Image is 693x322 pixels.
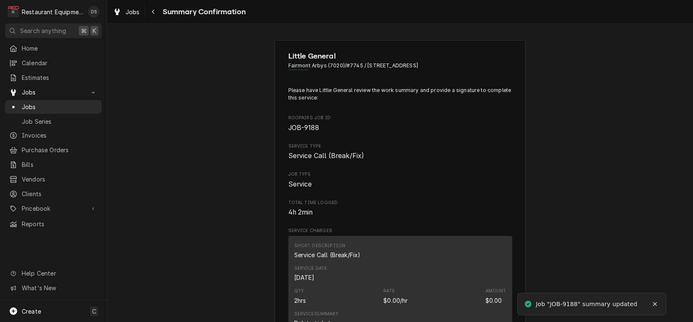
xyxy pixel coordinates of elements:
[288,51,512,76] div: Client Information
[22,102,98,111] span: Jobs
[288,152,364,160] span: Service Call (Break/Fix)
[22,44,98,53] span: Home
[5,100,102,114] a: Jobs
[288,143,512,150] span: Service Type
[5,281,102,295] a: Go to What's New
[383,288,395,294] div: Rate
[288,115,512,121] span: Roopairs Job ID
[5,115,102,128] a: Job Series
[22,131,98,140] span: Invoices
[5,202,102,215] a: Go to Pricebook
[22,175,98,184] span: Vendors
[5,143,102,157] a: Purchase Orders
[5,56,102,70] a: Calendar
[288,199,512,217] div: Total Time Logged
[288,124,319,132] span: JOB-9188
[92,26,96,35] span: K
[294,265,327,282] div: Service Date
[294,243,361,259] div: Short Description
[288,62,512,69] span: Address
[288,179,512,189] span: Job Type
[288,123,512,133] span: Roopairs Job ID
[22,284,97,292] span: What's New
[288,227,512,234] span: Service Charges
[288,171,512,178] span: Job Type
[288,207,512,217] span: Total Time Logged
[22,308,41,315] span: Create
[5,71,102,84] a: Estimates
[288,180,312,188] span: Service
[5,41,102,55] a: Home
[22,146,98,154] span: Purchase Orders
[22,88,85,97] span: Jobs
[22,189,98,198] span: Clients
[92,307,96,316] span: C
[288,115,512,133] div: Roopairs Job ID
[22,160,98,169] span: Bills
[5,187,102,201] a: Clients
[5,128,102,142] a: Invoices
[294,250,361,259] div: Short Description
[22,117,98,126] span: Job Series
[22,269,97,278] span: Help Center
[5,23,102,38] button: Search anything⌘K
[485,296,502,305] div: Amount
[22,59,98,67] span: Calendar
[5,266,102,280] a: Go to Help Center
[288,199,512,206] span: Total Time Logged
[22,204,85,213] span: Pricebook
[288,51,512,62] span: Name
[288,143,512,161] div: Service Type
[383,296,408,305] div: Price
[294,296,306,305] div: Quantity
[294,311,339,317] div: Service Summary
[294,273,315,282] div: Service Date
[88,6,100,18] div: DS
[160,6,246,18] span: Summary Confirmation
[288,208,313,216] span: 4h 2min
[485,288,506,304] div: Amount
[5,217,102,231] a: Reports
[110,5,143,19] a: Jobs
[8,6,19,18] div: Restaurant Equipment Diagnostics's Avatar
[81,26,87,35] span: ⌘
[288,87,512,102] p: Please have Little General review the work summary and provide a signature to complete this service:
[88,6,100,18] div: Derek Stewart's Avatar
[22,220,98,228] span: Reports
[294,288,305,294] div: Qty.
[383,288,408,304] div: Price
[8,6,19,18] div: R
[5,158,102,171] a: Bills
[288,151,512,161] span: Service Type
[294,265,327,272] div: Service Date
[20,26,66,35] span: Search anything
[485,288,506,294] div: Amount
[22,73,98,82] span: Estimates
[5,172,102,186] a: Vendors
[147,5,160,18] button: Navigate back
[536,300,638,309] div: Job "JOB-9188" summary updated
[294,288,306,304] div: Quantity
[288,171,512,189] div: Job Type
[5,85,102,99] a: Go to Jobs
[22,8,83,16] div: Restaurant Equipment Diagnostics
[126,8,140,16] span: Jobs
[294,243,346,249] div: Short Description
